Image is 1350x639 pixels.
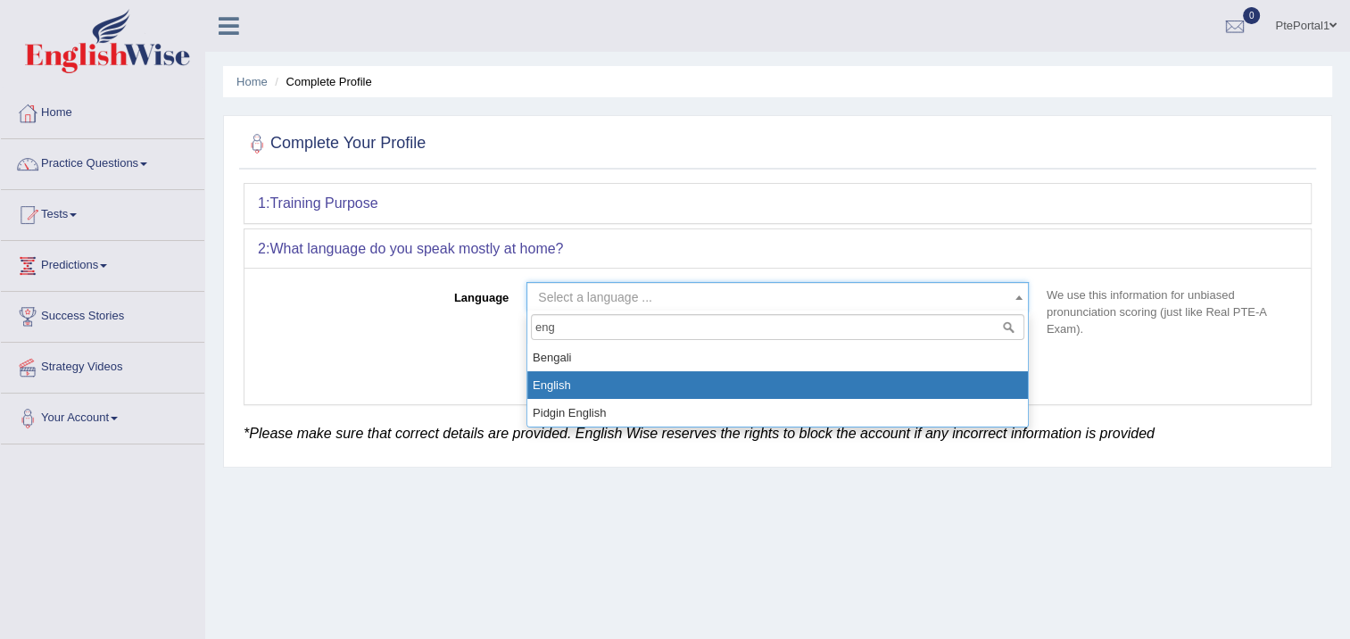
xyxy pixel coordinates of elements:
[1243,7,1261,24] span: 0
[1,241,204,286] a: Predictions
[270,73,371,90] li: Complete Profile
[1038,286,1297,337] p: We use this information for unbiased pronunciation scoring (just like Real PTE-A Exam).
[244,130,426,157] h2: Complete Your Profile
[1,88,204,133] a: Home
[538,290,652,304] span: Select a language ...
[269,195,377,211] b: Training Purpose
[269,241,563,256] b: What language do you speak mostly at home?
[258,282,518,306] label: Language
[244,229,1311,269] div: 2:
[527,371,1028,399] li: English
[527,344,1028,371] li: Bengali
[1,139,204,184] a: Practice Questions
[1,394,204,438] a: Your Account
[244,184,1311,223] div: 1:
[1,292,204,336] a: Success Stories
[236,75,268,88] a: Home
[1,343,204,387] a: Strategy Videos
[244,426,1155,441] em: *Please make sure that correct details are provided. English Wise reserves the rights to block th...
[1,190,204,235] a: Tests
[527,399,1028,427] li: Pidgin English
